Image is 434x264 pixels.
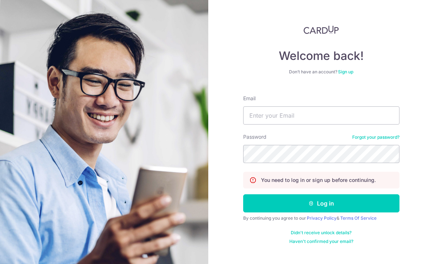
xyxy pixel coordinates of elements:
[291,230,351,236] a: Didn't receive unlock details?
[307,215,337,221] a: Privacy Policy
[243,95,256,102] label: Email
[352,134,399,140] a: Forgot your password?
[243,106,399,125] input: Enter your Email
[243,215,399,221] div: By continuing you agree to our &
[261,176,376,184] p: You need to log in or sign up before continuing.
[338,69,353,74] a: Sign up
[243,194,399,212] button: Log in
[304,25,339,34] img: CardUp Logo
[340,215,377,221] a: Terms Of Service
[289,239,353,244] a: Haven't confirmed your email?
[243,69,399,75] div: Don’t have an account?
[243,49,399,63] h4: Welcome back!
[243,133,266,141] label: Password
